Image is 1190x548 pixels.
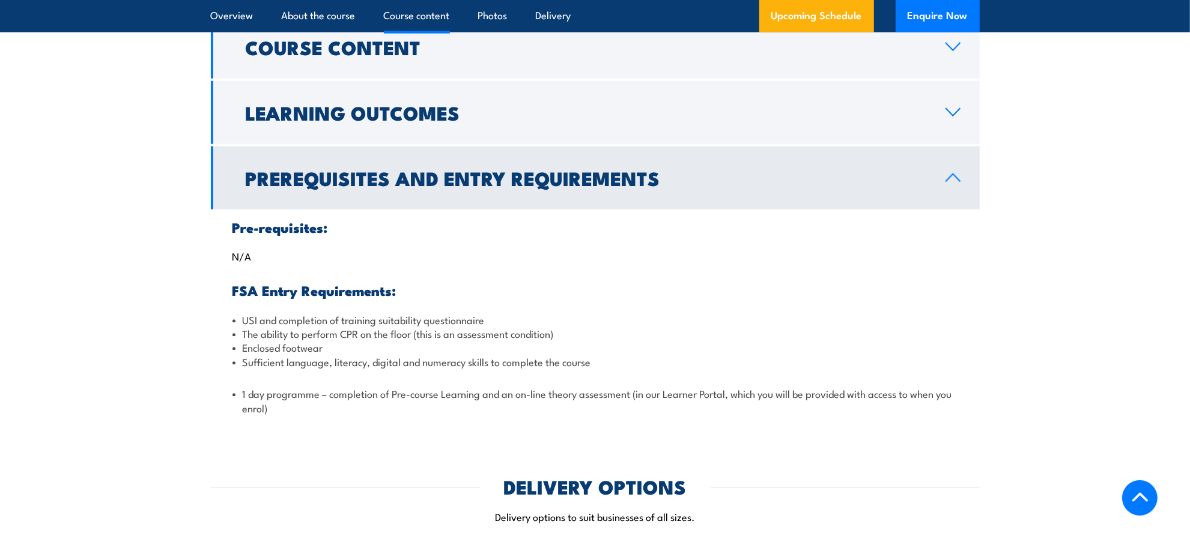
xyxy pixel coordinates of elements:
h2: Learning Outcomes [246,104,926,121]
a: Course Content [211,16,980,79]
h2: Prerequisites and Entry Requirements [246,169,926,186]
h2: DELIVERY OPTIONS [504,478,687,495]
li: Sufficient language, literacy, digital and numeracy skills to complete the course [232,355,958,369]
a: Learning Outcomes [211,81,980,144]
li: Enclosed footwear [232,340,958,354]
li: 1 day programme – completion of Pre-course Learning and an on-line theory assessment (in our Lear... [232,387,958,415]
p: Delivery options to suit businesses of all sizes. [211,510,980,523]
li: USI and completion of training suitability questionnaire [232,313,958,327]
h3: FSA Entry Requirements: [232,283,958,297]
h3: Pre-requisites: [232,220,958,234]
p: N/A [232,250,958,262]
li: The ability to perform CPR on the floor (this is an assessment condition) [232,327,958,340]
a: Prerequisites and Entry Requirements [211,146,980,209]
h2: Course Content [246,38,926,55]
